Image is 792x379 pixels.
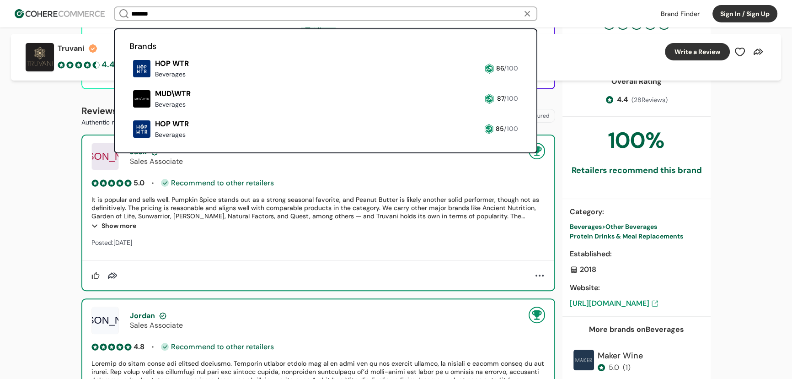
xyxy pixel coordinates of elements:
[609,362,619,373] div: 5.0
[605,222,657,231] span: Other Beverages
[573,350,594,370] img: Brand Photo
[91,195,545,220] div: It is popular and sells well. Pumpkin Spice stands out as a strong seasonal favorite, and Peanut ...
[602,222,605,231] span: >
[608,124,665,157] div: 100 %
[572,164,702,177] div: Retailers recommend this brand
[598,350,643,362] div: Maker Wine
[504,94,518,103] span: /100
[611,76,662,87] div: Overall Rating
[130,320,518,330] div: Sales Associate
[589,324,684,335] div: More brands on Beverages
[570,298,703,309] a: [URL][DOMAIN_NAME]
[152,343,154,351] span: •
[570,222,602,231] span: Beverages
[497,94,504,103] span: 87
[496,64,504,72] span: 86
[91,238,545,247] div: Posted: [DATE]
[504,64,518,72] span: /100
[81,118,236,127] p: Authentic reviews and insights from verified retailers
[161,179,274,187] div: Recommend to other retailers
[570,222,703,241] a: Beverages>Other BeveragesProtein Drinks & Meal Replacements
[91,220,545,231] div: Show more
[623,362,631,373] div: ( 1 )
[570,232,703,241] div: Protein Drinks & Meal Replacements
[129,40,522,53] h2: Brands
[570,282,703,293] div: Website :
[631,95,668,105] span: ( 28 Reviews)
[504,125,518,133] span: /100
[81,105,118,117] b: Reviews
[570,206,703,217] div: Category :
[712,5,777,22] button: Sign In / Sign Up
[152,179,154,187] span: •
[130,157,518,166] div: Sales Associate
[134,341,144,352] div: 4.8
[15,9,105,18] img: Cohere Logo
[134,178,144,188] div: 5.0
[161,343,274,351] div: Recommend to other retailers
[130,311,155,320] span: Jordan
[526,112,550,120] span: Featured
[570,249,703,260] div: Established :
[570,264,703,275] div: 2018
[617,94,628,105] span: 4.4
[496,125,504,133] span: 85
